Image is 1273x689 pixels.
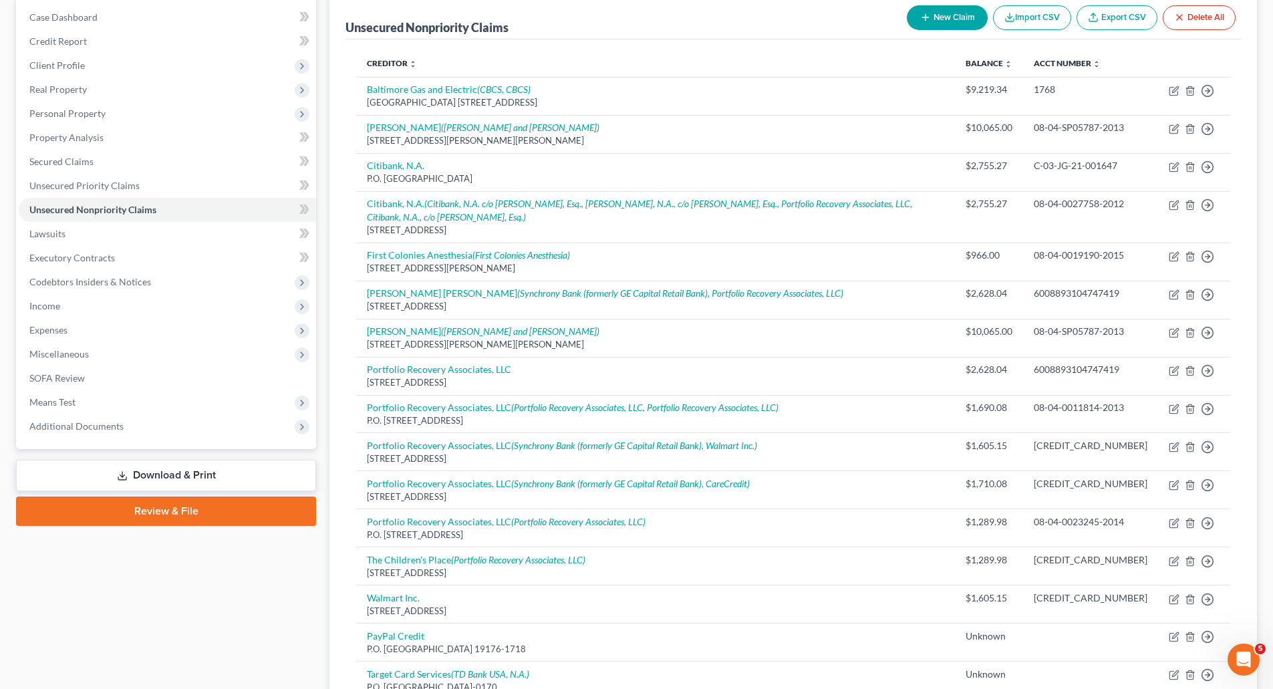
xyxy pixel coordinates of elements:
[1034,553,1147,567] div: [CREDIT_CARD_NUMBER]
[966,515,1012,529] div: $1,289.98
[409,60,417,68] i: unfold_more
[367,224,944,237] div: [STREET_ADDRESS]
[966,591,1012,605] div: $1,605.15
[966,553,1012,567] div: $1,289.98
[517,287,843,299] i: (Synchrony Bank (formerly GE Capital Retail Bank), Portfolio Recovery Associates, LLC)
[367,249,570,261] a: First Colonies Anesthesia(First Colonies Anesthesia)
[29,35,87,47] span: Credit Report
[367,325,599,337] a: [PERSON_NAME]([PERSON_NAME] and [PERSON_NAME])
[1034,591,1147,605] div: [CREDIT_CARD_NUMBER]
[29,276,151,287] span: Codebtors Insiders & Notices
[367,592,420,603] a: Walmart Inc.
[451,668,529,680] i: (TD Bank USA, N.A.)
[367,172,944,185] div: P.O. [GEOGRAPHIC_DATA]
[1004,60,1012,68] i: unfold_more
[1034,363,1147,376] div: 6008893104747419
[367,287,843,299] a: [PERSON_NAME] [PERSON_NAME](Synchrony Bank (formerly GE Capital Retail Bank), Portfolio Recovery ...
[1077,5,1157,30] a: Export CSV
[19,366,316,390] a: SOFA Review
[1255,644,1266,654] span: 5
[966,159,1012,172] div: $2,755.27
[29,396,76,408] span: Means Test
[367,122,599,133] a: [PERSON_NAME]([PERSON_NAME] and [PERSON_NAME])
[367,402,779,413] a: Portfolio Recovery Associates, LLC(Portfolio Recovery Associates, LLC, Portfolio Recovery Associa...
[451,554,585,565] i: (Portfolio Recovery Associates, LLC)
[29,108,106,119] span: Personal Property
[441,325,599,337] i: ([PERSON_NAME] and [PERSON_NAME])
[367,198,912,223] a: Citibank, N.A.(Citibank, N.A. c/o [PERSON_NAME], Esq., [PERSON_NAME], N.A., c/o [PERSON_NAME], Es...
[367,440,757,451] a: Portfolio Recovery Associates, LLC(Synchrony Bank (formerly GE Capital Retail Bank), Walmart Inc.)
[367,376,944,389] div: [STREET_ADDRESS]
[367,554,585,565] a: The Children's Place(Portfolio Recovery Associates, LLC)
[29,372,85,384] span: SOFA Review
[29,252,115,263] span: Executory Contracts
[966,197,1012,211] div: $2,755.27
[993,5,1071,30] button: Import CSV
[19,150,316,174] a: Secured Claims
[367,630,424,642] a: PayPal Credit
[966,58,1012,68] a: Balance unfold_more
[29,324,67,335] span: Expenses
[966,439,1012,452] div: $1,605.15
[1034,439,1147,452] div: [CREDIT_CARD_NUMBER]
[367,198,912,223] i: (Citibank, N.A. c/o [PERSON_NAME], Esq., [PERSON_NAME], N.A., c/o [PERSON_NAME], Esq., Portfolio ...
[511,440,757,451] i: (Synchrony Bank (formerly GE Capital Retail Bank), Walmart Inc.)
[1034,83,1147,96] div: 1768
[367,605,944,617] div: [STREET_ADDRESS]
[367,160,424,171] a: Citibank, N.A.
[29,180,140,191] span: Unsecured Priority Claims
[966,477,1012,491] div: $1,710.08
[367,516,646,527] a: Portfolio Recovery Associates, LLC(Portfolio Recovery Associates, LLC)
[511,478,750,489] i: (Synchrony Bank (formerly GE Capital Retail Bank), CareCredit)
[966,401,1012,414] div: $1,690.08
[1228,644,1260,676] iframe: Intercom live chat
[19,29,316,53] a: Credit Report
[1034,515,1147,529] div: 08-04-0023245-2014
[367,491,944,503] div: [STREET_ADDRESS]
[29,11,98,23] span: Case Dashboard
[511,402,779,413] i: (Portfolio Recovery Associates, LLC, Portfolio Recovery Associates, LLC)
[966,287,1012,300] div: $2,628.04
[966,325,1012,338] div: $10,065.00
[367,364,511,375] a: Portfolio Recovery Associates, LLC
[966,363,1012,376] div: $2,628.04
[19,222,316,246] a: Lawsuits
[966,668,1012,681] div: Unknown
[19,5,316,29] a: Case Dashboard
[1034,249,1147,262] div: 08-04-0019190-2015
[19,126,316,150] a: Property Analysis
[367,478,750,489] a: Portfolio Recovery Associates, LLC(Synchrony Bank (formerly GE Capital Retail Bank), CareCredit)
[29,204,156,215] span: Unsecured Nonpriority Claims
[1034,121,1147,134] div: 08-04-SP05787-2013
[1034,287,1147,300] div: 6008893104747419
[19,198,316,222] a: Unsecured Nonpriority Claims
[367,262,944,275] div: [STREET_ADDRESS][PERSON_NAME]
[472,249,570,261] i: (First Colonies Anesthesia)
[367,567,944,579] div: [STREET_ADDRESS]
[1034,325,1147,338] div: 08-04-SP05787-2013
[1034,197,1147,211] div: 08-04-0027758-2012
[1034,159,1147,172] div: C-03-JG-21-001647
[907,5,988,30] button: New Claim
[1034,58,1101,68] a: Acct Number unfold_more
[966,121,1012,134] div: $10,065.00
[29,348,89,360] span: Miscellaneous
[16,460,316,491] a: Download & Print
[367,338,944,351] div: [STREET_ADDRESS][PERSON_NAME][PERSON_NAME]
[367,452,944,465] div: [STREET_ADDRESS]
[29,300,60,311] span: Income
[367,414,944,427] div: P.O. [STREET_ADDRESS]
[1163,5,1236,30] button: Delete All
[1034,401,1147,414] div: 08-04-0011814-2013
[1093,60,1101,68] i: unfold_more
[966,249,1012,262] div: $966.00
[19,246,316,270] a: Executory Contracts
[367,300,944,313] div: [STREET_ADDRESS]
[345,19,509,35] div: Unsecured Nonpriority Claims
[29,84,87,95] span: Real Property
[29,420,124,432] span: Additional Documents
[367,643,944,656] div: P.O. [GEOGRAPHIC_DATA] 19176-1718
[367,529,944,541] div: P.O. [STREET_ADDRESS]
[966,83,1012,96] div: $9,219.34
[16,497,316,526] a: Review & File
